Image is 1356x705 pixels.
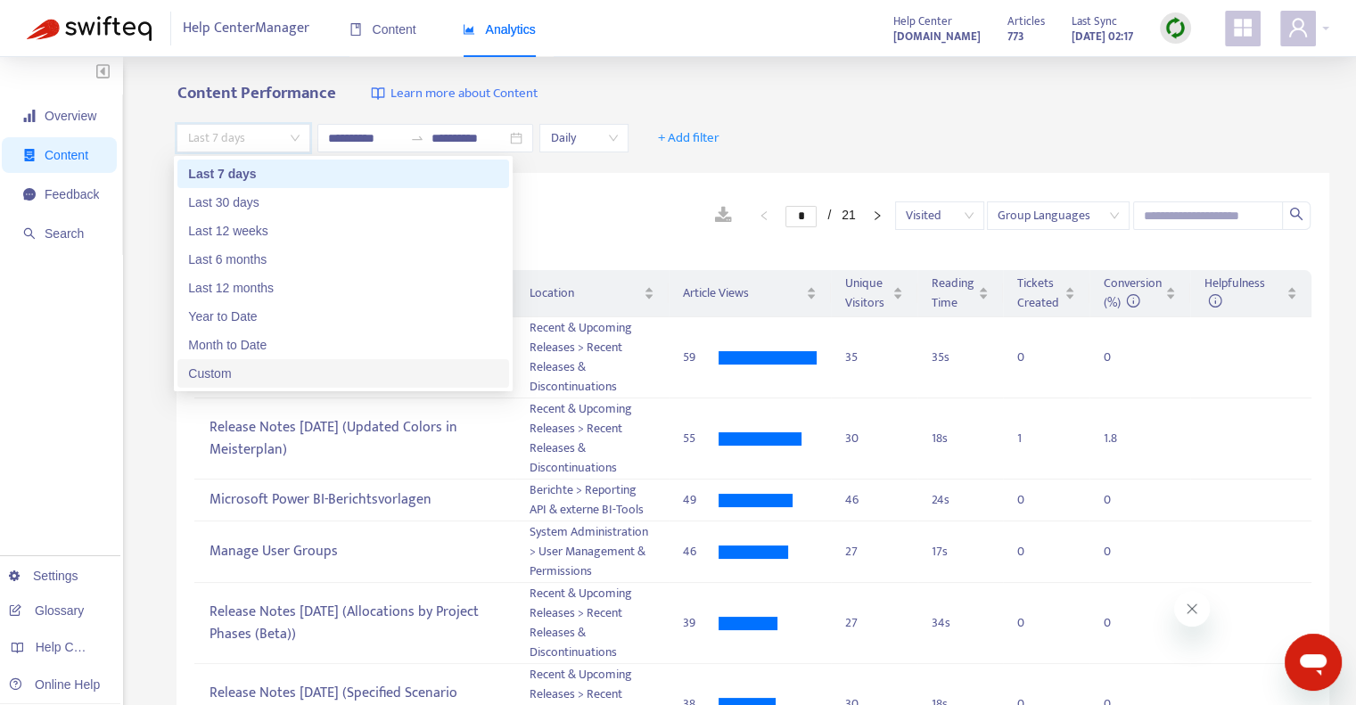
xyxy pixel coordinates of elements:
div: Last 30 days [177,188,509,217]
div: Last 6 months [188,250,498,269]
span: container [23,149,36,161]
div: Microsoft Power BI-Berichtsvorlagen [209,486,500,515]
div: 0 [1017,490,1053,510]
span: right [872,210,883,221]
div: Last 6 months [177,245,509,274]
a: Settings [9,569,78,583]
span: Help Center [893,12,952,31]
div: Year to Date [188,307,498,326]
td: Recent & Upcoming Releases > Recent Releases & Discontinuations [515,398,669,480]
span: Reading Time [932,274,974,313]
a: Learn more about Content [371,84,537,104]
a: Online Help [9,677,100,692]
button: right [863,205,892,226]
div: 0 [1104,348,1139,367]
th: Article Views [669,270,831,317]
span: search [1289,207,1303,221]
div: 1 [1017,429,1053,448]
span: Group Languages [998,202,1119,229]
li: Previous Page [750,205,778,226]
span: Feedback [45,187,99,201]
div: 49 [683,490,719,510]
div: Month to Date [177,331,509,359]
div: Custom [188,364,498,383]
div: Last 12 months [177,274,509,302]
div: 0 [1104,490,1139,510]
img: image-link [371,86,385,101]
div: 0 [1104,542,1139,562]
strong: [DOMAIN_NAME] [893,27,981,46]
span: Overview [45,109,96,123]
div: Month to Date [188,335,498,355]
div: 18 s [932,429,989,448]
div: 17 s [932,542,989,562]
div: 59 [683,348,719,367]
div: 30 [845,429,903,448]
strong: [DATE] 02:17 [1072,27,1133,46]
span: signal [23,110,36,122]
img: sync.dc5367851b00ba804db3.png [1164,17,1187,39]
div: Release Notes [DATE] (Updated Colors in Meisterplan) [209,413,500,464]
div: 55 [683,429,719,448]
span: / [827,208,831,222]
div: 34 s [932,613,989,633]
span: Learn more about Content [390,84,537,104]
td: Berichte > Reporting API & externe BI-Tools [515,480,669,521]
span: Daily [550,125,618,152]
div: Last 7 days [177,160,509,188]
a: Glossary [9,603,84,618]
li: 1/21 [785,205,855,226]
span: Search [45,226,84,241]
th: Unique Visitors [831,270,917,317]
button: + Add filter [645,124,733,152]
span: Articles [1007,12,1045,31]
div: 0 [1017,542,1053,562]
button: left [750,205,778,226]
span: Visited [906,202,974,229]
div: Last 30 days [188,193,498,212]
span: search [23,227,36,240]
span: Location [530,283,640,303]
span: Tickets Created [1017,274,1061,313]
span: + Add filter [658,127,719,149]
iframe: Nachricht schließen [1174,591,1210,627]
div: 46 [683,542,719,562]
span: Hi. Need any help? [11,12,128,27]
div: Custom [177,359,509,388]
span: to [410,131,424,145]
div: 0 [1104,613,1139,633]
div: 35 [845,348,903,367]
span: swap-right [410,131,424,145]
span: left [759,210,769,221]
span: Last Sync [1072,12,1117,31]
span: Conversion (%) [1104,273,1162,313]
a: [DOMAIN_NAME] [893,26,981,46]
span: Unique Visitors [845,274,889,313]
td: Recent & Upcoming Releases > Recent Releases & Discontinuations [515,317,669,398]
div: Last 12 weeks [188,221,498,241]
li: Next Page [863,205,892,226]
span: appstore [1232,17,1253,38]
div: 46 [845,490,903,510]
div: Release Notes [DATE] (Allocations by Project Phases (Beta)) [209,597,500,649]
span: Helpfulness [1204,273,1265,313]
div: 0 [1017,613,1053,633]
th: Location [515,270,669,317]
span: message [23,188,36,201]
div: Last 7 days [188,164,498,184]
img: Swifteq [27,16,152,41]
div: 1.8 [1104,429,1139,448]
b: Content Performance [177,79,335,107]
span: Article Views [683,283,802,303]
td: System Administration > User Management & Permissions [515,521,669,583]
td: Recent & Upcoming Releases > Recent Releases & Discontinuations [515,583,669,664]
span: Help Centers [36,640,109,654]
span: user [1287,17,1309,38]
div: 39 [683,613,719,633]
div: 27 [845,542,903,562]
th: Reading Time [917,270,1003,317]
span: Content [45,148,88,162]
div: Year to Date [177,302,509,331]
div: 0 [1017,348,1053,367]
div: 35 s [932,348,989,367]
